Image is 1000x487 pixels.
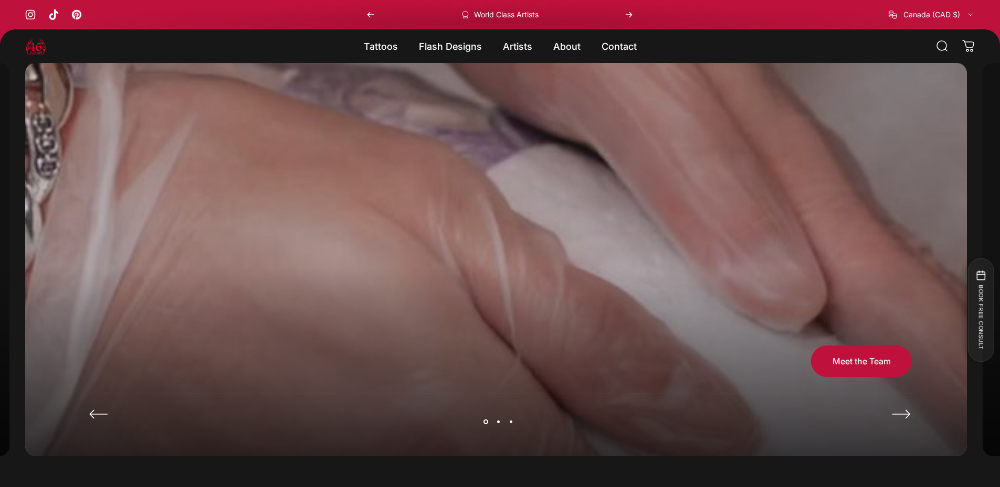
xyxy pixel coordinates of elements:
[408,35,492,57] summary: Flash Designs
[957,35,980,58] a: 0 items
[88,404,109,425] button: Previous
[891,404,912,425] button: Next
[353,35,408,57] summary: Tattoos
[543,35,591,57] summary: About
[967,258,994,362] button: BOOK FREE CONSULT
[492,35,543,57] summary: Artists
[591,35,647,57] a: Contact
[353,35,647,57] nav: Primary
[474,10,539,19] p: World Class Artists
[903,10,960,19] span: Canada (CAD $)
[811,345,912,377] a: Meet the Team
